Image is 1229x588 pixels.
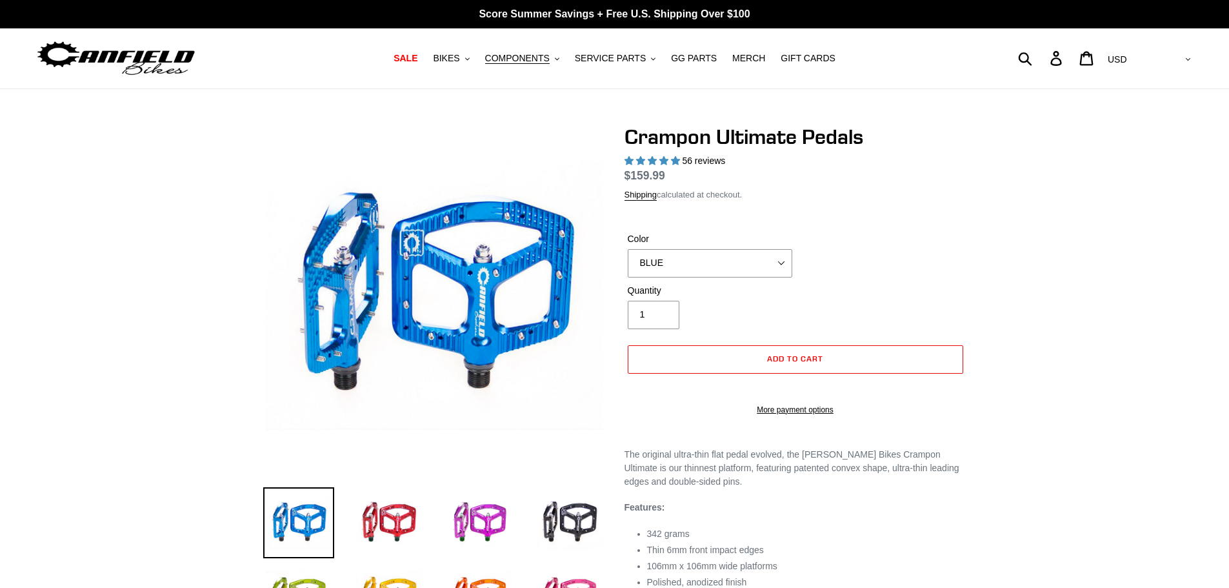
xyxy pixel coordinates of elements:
label: Quantity [628,284,792,298]
button: Add to cart [628,345,963,374]
span: BIKES [433,53,459,64]
h1: Crampon Ultimate Pedals [624,125,966,149]
a: SALE [387,50,424,67]
li: 342 grams [647,527,966,541]
a: GG PARTS [664,50,723,67]
span: MERCH [732,53,765,64]
strong: Features: [624,502,665,512]
img: Load image into Gallery viewer, Crampon Ultimate Pedals [354,487,425,558]
span: SALE [394,53,417,64]
button: COMPONENTS [479,50,566,67]
span: GG PARTS [671,53,717,64]
a: More payment options [628,404,963,416]
a: Shipping [624,190,657,201]
span: COMPONENTS [485,53,550,64]
img: Load image into Gallery viewer, Crampon Ultimate Pedals [444,487,515,558]
a: GIFT CARDS [774,50,842,67]
span: SERVICE PARTS [575,53,646,64]
li: 106mm x 106mm wide platforms [647,560,966,573]
span: 4.95 stars [624,156,683,166]
div: calculated at checkout. [624,188,966,201]
button: BIKES [426,50,475,67]
span: GIFT CARDS [781,53,835,64]
li: Thin 6mm front impact edges [647,543,966,557]
img: Canfield Bikes [35,38,197,79]
img: Load image into Gallery viewer, Crampon Ultimate Pedals [534,487,605,558]
button: SERVICE PARTS [568,50,662,67]
img: Load image into Gallery viewer, Crampon Ultimate Pedals [263,487,334,558]
label: Color [628,232,792,246]
a: MERCH [726,50,772,67]
input: Search [1025,44,1058,72]
span: 56 reviews [682,156,725,166]
span: $159.99 [624,169,665,182]
p: The original ultra-thin flat pedal evolved, the [PERSON_NAME] Bikes Crampon Ultimate is our thinn... [624,448,966,489]
span: Add to cart [767,354,823,363]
